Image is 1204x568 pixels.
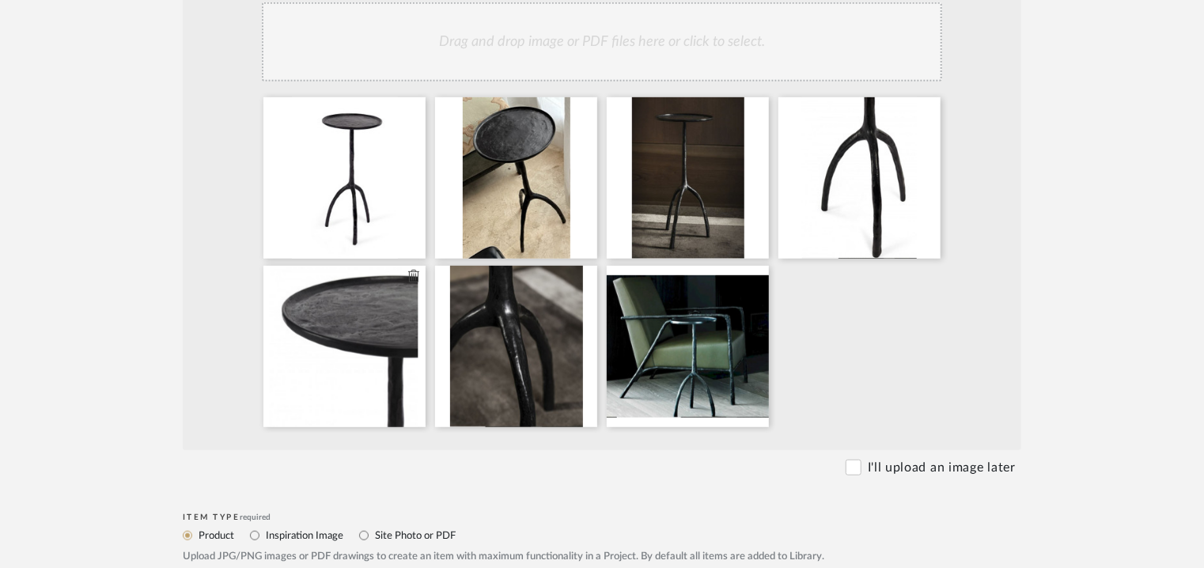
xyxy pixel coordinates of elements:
[197,527,234,544] label: Product
[183,525,1021,545] mat-radio-group: Select item type
[373,527,456,544] label: Site Photo or PDF
[868,458,1016,477] label: I'll upload an image later
[183,513,1021,522] div: Item Type
[264,527,343,544] label: Inspiration Image
[183,549,1021,565] div: Upload JPG/PNG images or PDF drawings to create an item with maximum functionality in a Project. ...
[240,513,271,521] span: required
